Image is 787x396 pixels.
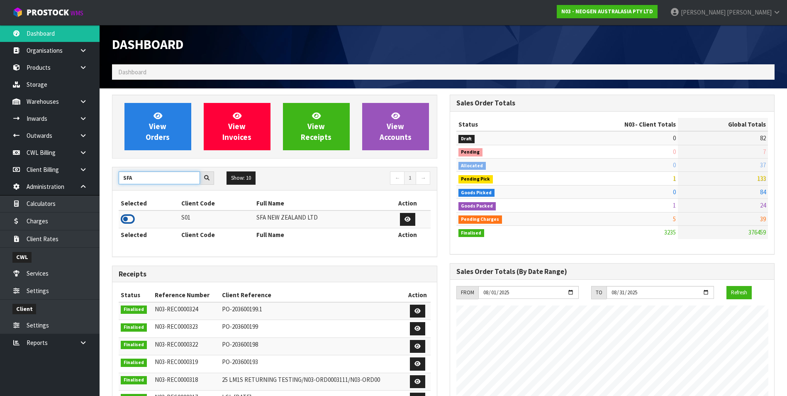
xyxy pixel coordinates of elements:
[119,270,431,278] h3: Receipts
[119,171,200,184] input: Search clients
[155,305,198,313] span: N03-REC0000324
[763,148,766,156] span: 7
[155,376,198,384] span: N03-REC0000318
[155,358,198,366] span: N03-REC0000319
[673,201,676,209] span: 1
[179,197,254,210] th: Client Code
[121,341,147,349] span: Finalised
[561,8,653,15] strong: N03 - NEOGEN AUSTRALASIA PTY LTD
[222,376,380,384] span: 25 LM1S RETURNING TESTING/N03-ORD0003111/N03-ORD00
[119,288,153,302] th: Status
[760,188,766,196] span: 84
[362,103,429,150] a: ViewAccounts
[624,120,635,128] span: N03
[283,103,350,150] a: ViewReceipts
[222,323,258,330] span: PO-203600199
[281,171,431,186] nav: Page navigation
[121,323,147,332] span: Finalised
[222,358,258,366] span: PO-203600193
[179,228,254,242] th: Client Code
[222,111,251,142] span: View Invoices
[760,215,766,223] span: 39
[458,189,495,197] span: Goods Picked
[760,134,766,142] span: 82
[673,148,676,156] span: 0
[153,288,220,302] th: Reference Number
[748,228,766,236] span: 376459
[458,148,483,156] span: Pending
[591,286,607,299] div: TO
[664,228,676,236] span: 3235
[204,103,270,150] a: ViewInvoices
[673,161,676,169] span: 0
[757,174,766,182] span: 133
[673,188,676,196] span: 0
[155,340,198,348] span: N03-REC0000322
[71,9,83,17] small: WMS
[458,135,475,143] span: Draft
[673,215,676,223] span: 5
[760,201,766,209] span: 24
[155,323,198,330] span: N03-REC0000323
[673,174,676,182] span: 1
[121,359,147,367] span: Finalised
[458,175,493,183] span: Pending Pick
[458,229,485,237] span: Finalised
[456,268,768,276] h3: Sales Order Totals (By Date Range)
[458,162,486,170] span: Allocated
[385,228,431,242] th: Action
[124,103,191,150] a: ViewOrders
[727,8,772,16] span: [PERSON_NAME]
[220,288,404,302] th: Client Reference
[119,228,179,242] th: Selected
[557,5,658,18] a: N03 - NEOGEN AUSTRALASIA PTY LTD
[380,111,412,142] span: View Accounts
[416,171,430,185] a: →
[559,118,678,131] th: - Client Totals
[456,286,478,299] div: FROM
[458,215,502,224] span: Pending Charges
[681,8,726,16] span: [PERSON_NAME]
[179,210,254,228] td: S01
[458,202,496,210] span: Goods Packed
[12,7,23,17] img: cube-alt.png
[227,171,256,185] button: Show: 10
[121,376,147,384] span: Finalised
[456,118,559,131] th: Status
[146,111,170,142] span: View Orders
[456,99,768,107] h3: Sales Order Totals
[119,197,179,210] th: Selected
[27,7,69,18] span: ProStock
[301,111,331,142] span: View Receipts
[254,197,385,210] th: Full Name
[12,252,32,262] span: CWL
[404,288,431,302] th: Action
[222,340,258,348] span: PO-203600198
[678,118,768,131] th: Global Totals
[12,304,36,314] span: Client
[673,134,676,142] span: 0
[726,286,752,299] button: Refresh
[121,306,147,314] span: Finalised
[404,171,416,185] a: 1
[254,210,385,228] td: SFA NEW ZEALAND LTD
[385,197,431,210] th: Action
[254,228,385,242] th: Full Name
[760,161,766,169] span: 37
[222,305,262,313] span: PO-203600199.1
[390,171,404,185] a: ←
[112,36,183,53] span: Dashboard
[118,68,146,76] span: Dashboard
